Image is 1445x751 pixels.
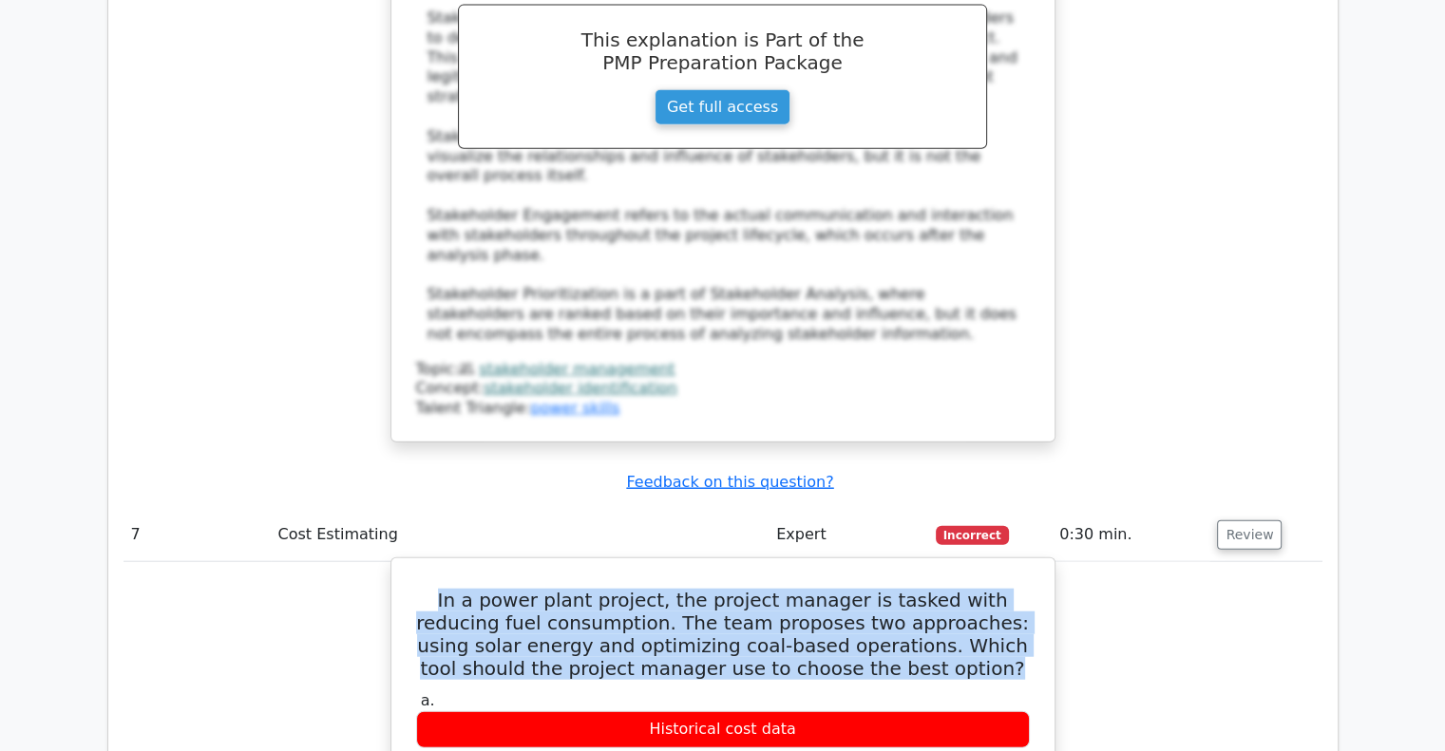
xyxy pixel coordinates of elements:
[416,360,1030,380] div: Topic:
[271,508,770,562] td: Cost Estimating
[769,508,928,562] td: Expert
[484,379,677,397] a: stakeholder identification
[936,526,1009,545] span: Incorrect
[479,360,675,378] a: stakeholder management
[655,89,790,125] a: Get full access
[421,691,435,709] span: a.
[416,379,1030,399] div: Concept:
[1052,508,1209,562] td: 0:30 min.
[626,473,833,491] a: Feedback on this question?
[124,508,271,562] td: 7
[414,589,1032,680] h5: In a power plant project, the project manager is tasked with reducing fuel consumption. The team ...
[416,711,1030,748] div: Historical cost data
[1217,520,1282,550] button: Review
[416,360,1030,419] div: Talent Triangle:
[530,399,619,417] a: power skills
